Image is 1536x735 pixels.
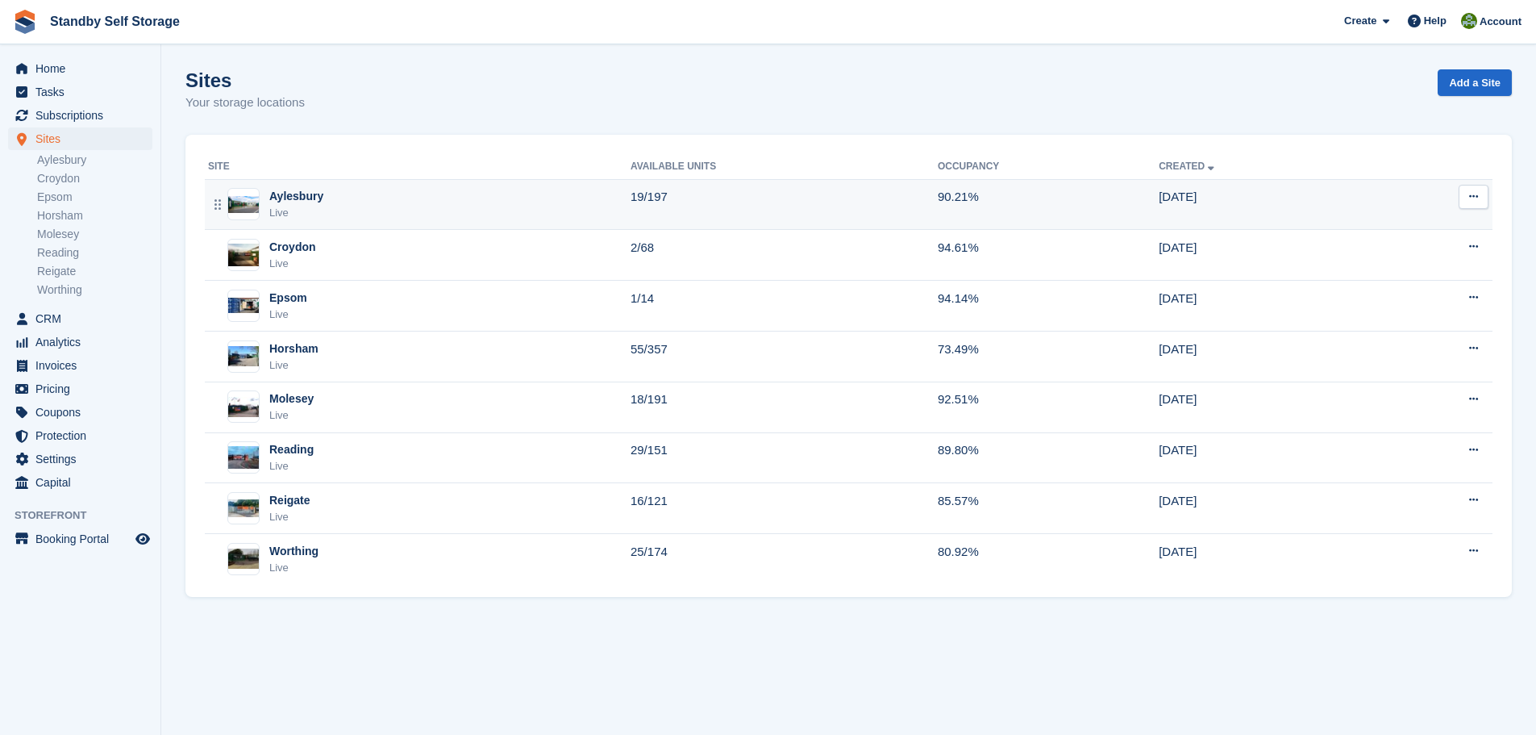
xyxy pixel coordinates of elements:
td: 29/151 [631,432,938,483]
img: Image of Molesey site [228,397,259,417]
div: Live [269,357,318,374]
a: menu [8,104,152,127]
td: 92.51% [938,382,1159,432]
a: Croydon [37,171,152,186]
a: menu [8,424,152,447]
td: [DATE] [1159,483,1370,534]
a: Created [1159,161,1218,172]
div: Aylesbury [269,188,323,205]
td: 90.21% [938,179,1159,230]
img: stora-icon-8386f47178a22dfd0bd8f6a31ec36ba5ce8667c1dd55bd0f319d3a0aa187defe.svg [13,10,37,34]
td: 55/357 [631,332,938,382]
a: menu [8,528,152,550]
span: Create [1344,13,1376,29]
td: [DATE] [1159,332,1370,382]
span: Tasks [35,81,132,103]
th: Site [205,154,631,180]
td: 94.61% [938,230,1159,281]
td: [DATE] [1159,534,1370,584]
span: Coupons [35,401,132,424]
span: Analytics [35,331,132,353]
span: Pricing [35,378,132,400]
td: 16/121 [631,483,938,534]
th: Available Units [631,154,938,180]
a: menu [8,354,152,377]
td: 85.57% [938,483,1159,534]
td: 80.92% [938,534,1159,584]
h1: Sites [185,69,305,91]
a: menu [8,127,152,150]
div: Worthing [269,543,318,560]
a: Reading [37,245,152,261]
div: Live [269,458,314,474]
a: Preview store [133,529,152,549]
td: 73.49% [938,332,1159,382]
img: Image of Reigate site [228,499,259,517]
span: Account [1480,14,1521,30]
a: menu [8,81,152,103]
a: menu [8,378,152,400]
a: Molesey [37,227,152,242]
div: Live [269,560,318,576]
td: [DATE] [1159,230,1370,281]
a: Standby Self Storage [44,8,186,35]
div: Reading [269,441,314,458]
th: Occupancy [938,154,1159,180]
a: menu [8,401,152,424]
a: menu [8,448,152,470]
td: 94.14% [938,281,1159,332]
div: Molesey [269,390,314,407]
div: Epsom [269,290,307,307]
span: Invoices [35,354,132,377]
img: Image of Worthing site [228,549,259,569]
div: Live [269,307,307,323]
span: Protection [35,424,132,447]
span: Capital [35,471,132,494]
img: Image of Reading site [228,446,259,470]
a: menu [8,471,152,494]
p: Your storage locations [185,94,305,112]
a: Reigate [37,264,152,279]
span: Help [1424,13,1447,29]
div: Reigate [269,492,310,509]
span: Booking Portal [35,528,132,550]
td: 19/197 [631,179,938,230]
a: menu [8,307,152,330]
span: Settings [35,448,132,470]
a: Worthing [37,282,152,298]
img: Steve Hambridge [1461,13,1477,29]
a: menu [8,57,152,80]
span: CRM [35,307,132,330]
td: 18/191 [631,382,938,432]
td: 89.80% [938,432,1159,483]
a: Epsom [37,190,152,205]
img: Image of Epsom site [228,298,259,313]
span: Sites [35,127,132,150]
a: menu [8,331,152,353]
td: [DATE] [1159,432,1370,483]
div: Live [269,205,323,221]
td: [DATE] [1159,382,1370,432]
span: Storefront [15,507,160,524]
img: Image of Aylesbury site [228,196,259,213]
td: [DATE] [1159,281,1370,332]
a: Add a Site [1438,69,1512,96]
span: Subscriptions [35,104,132,127]
td: 2/68 [631,230,938,281]
img: Image of Croydon site [228,244,259,267]
img: Image of Horsham site [228,346,259,367]
div: Croydon [269,239,316,256]
a: Aylesbury [37,152,152,168]
div: Live [269,256,316,272]
td: 25/174 [631,534,938,584]
span: Home [35,57,132,80]
a: Horsham [37,208,152,223]
td: 1/14 [631,281,938,332]
div: Live [269,407,314,424]
td: [DATE] [1159,179,1370,230]
div: Horsham [269,340,318,357]
div: Live [269,509,310,525]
